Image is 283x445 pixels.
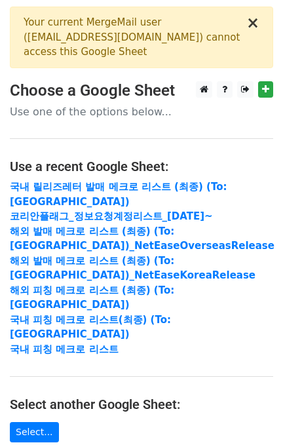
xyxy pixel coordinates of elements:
a: 국내 릴리즈레터 발매 메크로 리스트 (최종) (To:[GEOGRAPHIC_DATA]) [10,181,227,208]
p: Use one of the options below... [10,105,273,119]
h4: Use a recent Google Sheet: [10,159,273,174]
iframe: Chat Widget [217,382,283,445]
a: 국내 피칭 메크로 리스트(최종) (To:[GEOGRAPHIC_DATA]) [10,314,171,341]
h3: Choose a Google Sheet [10,81,273,100]
a: 국내 피칭 메크로 리스트 [10,343,119,355]
div: Your current MergeMail user ( [EMAIL_ADDRESS][DOMAIN_NAME] ) cannot access this Google Sheet [24,15,246,60]
a: 해외 발매 메크로 리스트 (최종) (To: [GEOGRAPHIC_DATA])_NetEaseOverseasRelease [10,225,274,252]
button: × [246,15,259,31]
a: 코리안플래그_정보요청계정리스트_[DATE]~ [10,210,213,222]
a: 해외 피칭 메크로 리스트 (최종) (To:[GEOGRAPHIC_DATA]) [10,284,174,311]
h4: Select another Google Sheet: [10,397,273,412]
a: 해외 발매 메크로 리스트 (최종) (To: [GEOGRAPHIC_DATA])_NetEaseKoreaRelease [10,255,255,282]
a: Select... [10,422,59,442]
